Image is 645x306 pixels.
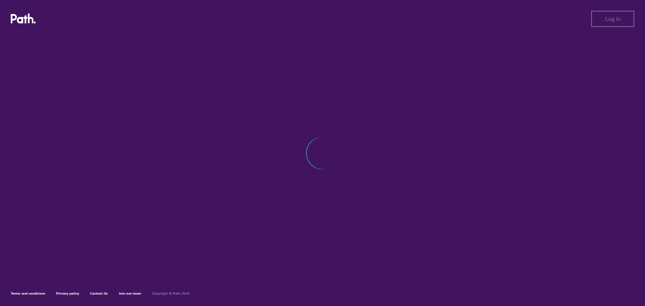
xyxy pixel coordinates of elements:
span: Log in [605,16,620,22]
h6: Copyright © Path 2018 [152,292,189,296]
button: Log in [591,11,634,27]
a: Privacy policy [56,291,79,296]
a: Terms and conditions [11,291,45,296]
a: Contact Us [90,291,108,296]
a: Join our team [119,291,141,296]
